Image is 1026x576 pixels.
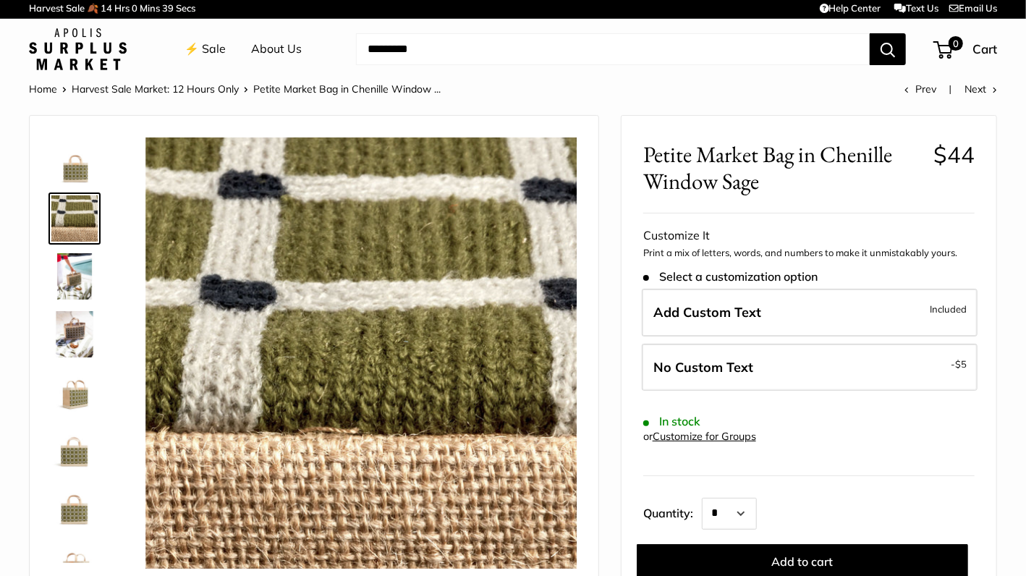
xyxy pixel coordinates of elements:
span: Hrs [114,2,130,14]
img: Petite Market Bag in Chenille Window Sage [51,427,98,473]
a: 0 Cart [935,38,997,61]
span: Cart [972,41,997,56]
img: Petite Market Bag in Chenille Window Sage [51,311,98,357]
span: Select a customization option [643,270,818,284]
span: Petite Market Bag in Chenille Window Sage [643,141,923,195]
img: Petite Market Bag in Chenille Window Sage [51,195,98,242]
span: Add Custom Text [653,304,761,321]
span: 14 [101,2,112,14]
a: Next [964,82,997,96]
label: Add Custom Text [642,289,978,336]
a: Petite Market Bag in Chenille Window Sage [48,366,101,418]
a: Petite Market Bag in Chenille Window Sage [48,424,101,476]
div: Customize It [643,225,975,247]
img: Petite Market Bag in Chenille Window Sage [51,253,98,300]
a: Petite Market Bag in Chenille Window Sage [48,308,101,360]
a: Text Us [894,2,938,14]
a: Harvest Sale Market: 12 Hours Only [72,82,239,96]
img: Apolis: Surplus Market [29,28,127,70]
a: Petite Market Bag in Chenille Window Sage [48,135,101,187]
span: Secs [176,2,195,14]
a: Help Center [820,2,881,14]
span: Mins [140,2,160,14]
div: or [643,427,756,446]
span: In stock [643,415,700,428]
nav: Breadcrumb [29,80,441,98]
a: Email Us [949,2,997,14]
a: About Us [251,38,302,60]
input: Search... [356,33,870,65]
a: Customize for Groups [653,430,756,443]
p: Print a mix of letters, words, and numbers to make it unmistakably yours. [643,246,975,261]
span: $5 [955,358,967,370]
img: Petite Market Bag in Chenille Window Sage [145,137,577,569]
span: - [951,355,967,373]
label: Quantity: [643,494,702,530]
span: Petite Market Bag in Chenille Window ... [253,82,441,96]
img: Petite Market Bag in Chenille Window Sage [51,137,98,184]
a: Home [29,82,57,96]
span: 0 [949,36,963,51]
img: Petite Market Bag in Chenille Window Sage [51,485,98,531]
span: No Custom Text [653,359,753,376]
a: Prev [904,82,936,96]
button: Search [870,33,906,65]
span: Included [930,300,967,318]
a: Petite Market Bag in Chenille Window Sage [48,250,101,302]
a: ⚡️ Sale [185,38,226,60]
span: $44 [933,140,975,169]
img: Petite Market Bag in Chenille Window Sage [51,369,98,415]
a: Petite Market Bag in Chenille Window Sage [48,482,101,534]
span: 39 [162,2,174,14]
label: Leave Blank [642,344,978,391]
span: 0 [132,2,137,14]
a: Petite Market Bag in Chenille Window Sage [48,192,101,245]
